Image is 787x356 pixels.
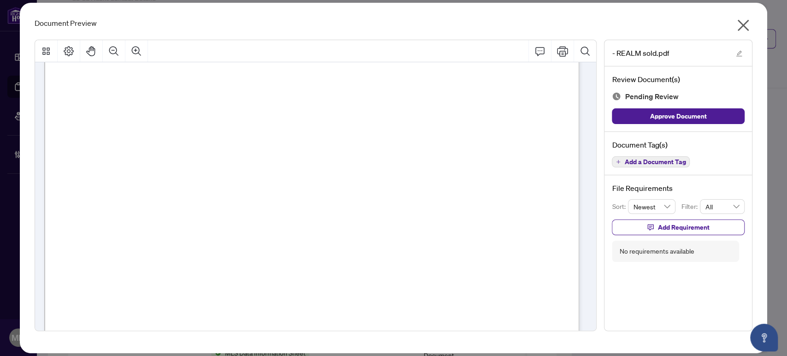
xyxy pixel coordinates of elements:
span: Newest [633,200,670,214]
span: - REALM sold.pdf [612,47,669,59]
div: Document Preview [35,18,753,29]
button: Approve Document [612,108,745,124]
p: Filter: [681,202,699,212]
span: close [736,18,751,33]
p: Sort: [612,202,628,212]
span: All [705,200,740,214]
div: No requirements available [619,246,694,256]
span: plus [616,160,621,164]
span: Add a Document Tag [624,159,686,165]
span: Pending Review [625,90,678,103]
h4: File Requirements [612,183,745,194]
h4: Document Tag(s) [612,139,745,150]
button: Add a Document Tag [612,156,690,167]
h4: Review Document(s) [612,74,745,85]
span: edit [736,50,742,57]
span: Approve Document [650,109,707,124]
span: Add Requirement [657,220,709,235]
button: Add Requirement [612,220,745,235]
button: Open asap [750,324,778,351]
img: Document Status [612,92,621,101]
